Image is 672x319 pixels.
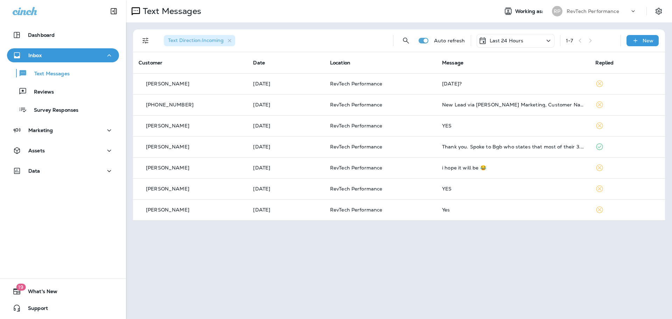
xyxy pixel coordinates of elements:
[595,60,614,66] span: Replied
[253,60,265,66] span: Date
[330,123,383,129] span: RevTech Performance
[442,186,584,192] div: YES
[567,8,619,14] p: RevTech Performance
[28,127,53,133] p: Marketing
[146,207,189,213] p: [PERSON_NAME]
[442,207,584,213] div: Yes
[442,60,463,66] span: Message
[146,186,189,192] p: [PERSON_NAME]
[146,123,189,129] p: [PERSON_NAME]
[442,81,584,86] div: Monday?
[139,34,153,48] button: Filters
[21,289,57,297] span: What's New
[652,5,665,18] button: Settings
[7,284,119,298] button: 19What's New
[16,284,26,291] span: 19
[7,28,119,42] button: Dashboard
[27,89,54,96] p: Reviews
[28,168,40,174] p: Data
[27,71,70,77] p: Text Messages
[146,165,189,171] p: [PERSON_NAME]
[7,301,119,315] button: Support
[253,186,318,192] p: Aug 21, 2025 01:49 PM
[27,107,78,114] p: Survey Responses
[566,38,573,43] div: 1 - 7
[146,81,189,86] p: [PERSON_NAME]
[7,164,119,178] button: Data
[490,38,524,43] p: Last 24 Hours
[146,102,194,108] p: [PHONE_NUMBER]
[7,144,119,158] button: Assets
[442,165,584,171] div: i hope it will be 😂
[7,66,119,81] button: Text Messages
[28,32,55,38] p: Dashboard
[7,48,119,62] button: Inbox
[442,144,584,150] div: Thank you. Spoke to Bgb who states that most of their 3.8 swaps maintain those codes and they don...
[140,6,201,16] p: Text Messages
[330,81,383,87] span: RevTech Performance
[146,144,189,150] p: [PERSON_NAME]
[330,186,383,192] span: RevTech Performance
[253,165,318,171] p: Aug 21, 2025 02:39 PM
[253,207,318,213] p: Aug 20, 2025 11:15 AM
[104,4,124,18] button: Collapse Sidebar
[442,123,584,129] div: YES
[253,102,318,108] p: Aug 22, 2025 06:32 PM
[330,165,383,171] span: RevTech Performance
[28,53,42,58] p: Inbox
[7,123,119,137] button: Marketing
[434,38,465,43] p: Auto refresh
[164,35,235,46] div: Text Direction:Incoming
[399,34,413,48] button: Search Messages
[442,102,584,108] div: New Lead via Merrick Marketing, Customer Name: Wendell K., Contact info: 7036231870, Job Info: Bu...
[330,207,383,213] span: RevTech Performance
[552,6,562,16] div: RP
[643,38,653,43] p: New
[515,8,545,14] span: Working as:
[253,81,318,86] p: Aug 22, 2025 08:29 PM
[253,123,318,129] p: Aug 22, 2025 08:51 AM
[253,144,318,150] p: Aug 21, 2025 03:34 PM
[139,60,162,66] span: Customer
[7,84,119,99] button: Reviews
[330,102,383,108] span: RevTech Performance
[330,60,350,66] span: Location
[21,305,48,314] span: Support
[330,144,383,150] span: RevTech Performance
[28,148,45,153] p: Assets
[168,37,224,43] span: Text Direction : Incoming
[7,102,119,117] button: Survey Responses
